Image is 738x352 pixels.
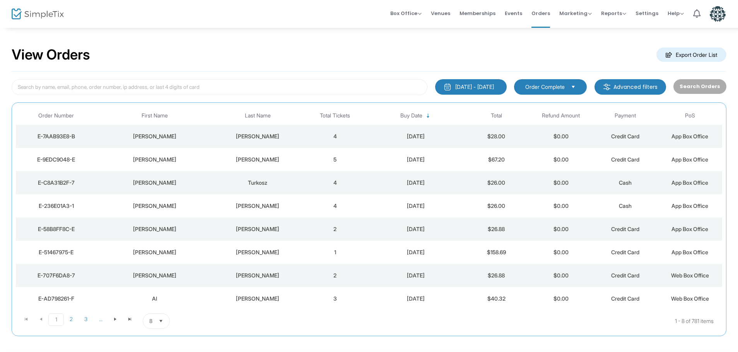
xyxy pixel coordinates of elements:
[390,10,422,17] span: Box Office
[245,112,271,119] span: Last Name
[559,10,592,17] span: Marketing
[611,295,639,302] span: Credit Card
[112,316,118,322] span: Go to the next page
[444,83,451,91] img: monthly
[18,295,94,303] div: E-AD798261-F
[215,295,301,303] div: Mossa
[455,83,494,91] div: [DATE] - [DATE]
[460,3,495,23] span: Memberships
[464,107,529,125] th: Total
[671,202,708,209] span: App Box Office
[303,125,367,148] td: 4
[529,264,593,287] td: $0.00
[464,218,529,241] td: $26.88
[425,113,431,119] span: Sortable
[93,313,108,325] span: Page 4
[12,79,427,95] input: Search by name, email, phone, order number, ip address, or last 4 digits of card
[79,313,93,325] span: Page 3
[12,46,90,63] h2: View Orders
[18,179,94,187] div: E-C8A31B2F-7
[369,295,462,303] div: 8/14/2025
[369,248,462,256] div: 8/14/2025
[38,112,74,119] span: Order Number
[464,125,529,148] td: $28.00
[619,179,632,186] span: Cash
[18,156,94,163] div: E-9EDC9048-E
[435,79,507,95] button: [DATE] - [DATE]
[215,248,301,256] div: Shafir
[98,156,210,163] div: ron
[303,241,367,264] td: 1
[142,112,168,119] span: First Name
[215,225,301,233] div: mason
[303,148,367,171] td: 5
[18,248,94,256] div: E-51467975-E
[529,125,593,148] td: $0.00
[247,313,714,329] kendo-pager-info: 1 - 8 of 781 items
[505,3,522,23] span: Events
[98,248,210,256] div: Michael
[303,107,367,125] th: Total Tickets
[64,313,79,325] span: Page 2
[108,313,123,325] span: Go to the next page
[529,241,593,264] td: $0.00
[685,112,695,119] span: PoS
[529,107,593,125] th: Refund Amount
[611,249,639,255] span: Credit Card
[215,156,301,163] div: varner
[98,272,210,279] div: Kate
[149,317,152,325] span: 8
[601,10,626,17] span: Reports
[464,287,529,310] td: $40.32
[619,202,632,209] span: Cash
[98,225,210,233] div: sonia
[656,48,726,62] m-button: Export Order List
[18,225,94,233] div: E-58B8FF8C-E
[529,218,593,241] td: $0.00
[215,179,301,187] div: Turkosz
[215,133,301,140] div: Lynch
[671,133,708,139] span: App Box Office
[215,272,301,279] div: McKew-Dunar
[529,287,593,310] td: $0.00
[98,133,210,140] div: Donald
[155,314,166,328] button: Select
[529,148,593,171] td: $0.00
[48,313,64,326] span: Page 1
[671,272,709,279] span: Web Box Office
[464,171,529,194] td: $26.00
[127,316,133,322] span: Go to the last page
[369,202,462,210] div: 8/14/2025
[400,112,422,119] span: Buy Date
[611,133,639,139] span: Credit Card
[303,194,367,218] td: 4
[671,295,709,302] span: Web Box Office
[303,287,367,310] td: 3
[98,179,210,187] div: Kristen
[18,202,94,210] div: E-236E01A3-1
[123,313,137,325] span: Go to the last page
[615,112,636,119] span: Payment
[303,171,367,194] td: 4
[369,225,462,233] div: 8/14/2025
[369,272,462,279] div: 8/14/2025
[531,3,550,23] span: Orders
[529,171,593,194] td: $0.00
[464,241,529,264] td: $158.69
[18,133,94,140] div: E-7AAB93E8-B
[464,194,529,218] td: $26.00
[529,194,593,218] td: $0.00
[611,272,639,279] span: Credit Card
[668,10,684,17] span: Help
[431,3,450,23] span: Venues
[635,3,658,23] span: Settings
[98,295,210,303] div: Al
[16,107,722,310] div: Data table
[611,226,639,232] span: Credit Card
[671,156,708,163] span: App Box Office
[464,264,529,287] td: $26.88
[215,202,301,210] div: cyr
[98,202,210,210] div: lidiA
[671,179,708,186] span: App Box Office
[568,83,579,91] button: Select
